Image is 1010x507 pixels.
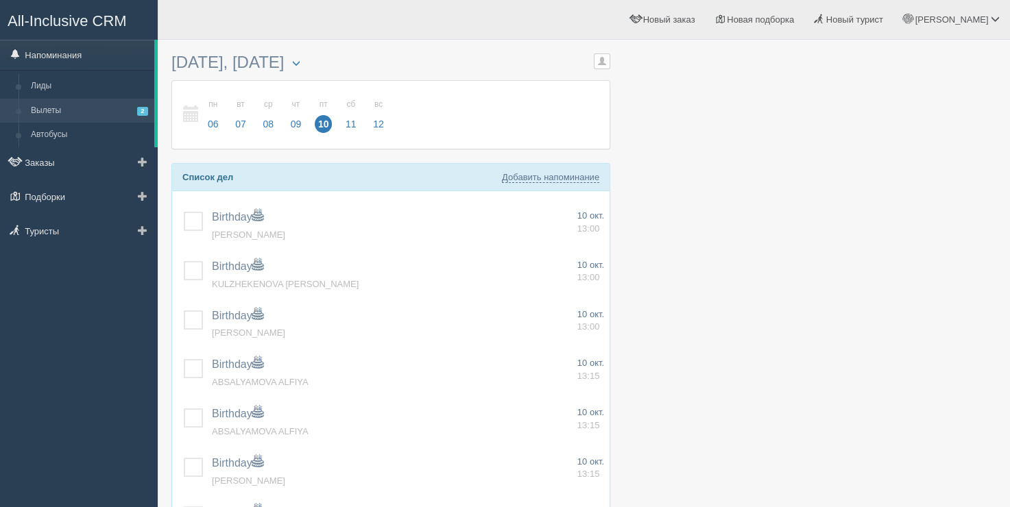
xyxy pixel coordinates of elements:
[577,210,604,235] a: 10 окт. 13:00
[204,99,222,110] small: пн
[212,475,285,486] a: [PERSON_NAME]
[315,99,333,110] small: пт
[228,91,254,138] a: вт 07
[212,230,285,240] a: [PERSON_NAME]
[171,53,610,73] h3: [DATE], [DATE]
[212,260,263,272] a: Birthday
[342,115,360,133] span: 11
[8,12,127,29] span: All-Inclusive CRM
[200,91,226,138] a: пн 06
[1,1,157,38] a: All-Inclusive CRM
[577,321,600,332] span: 13:00
[577,407,604,417] span: 10 окт.
[25,99,154,123] a: Вылеты2
[577,309,604,319] span: 10 окт.
[137,107,148,116] span: 2
[259,115,277,133] span: 08
[338,91,364,138] a: сб 11
[212,408,263,419] a: Birthday
[577,456,604,481] a: 10 окт. 13:15
[287,115,305,133] span: 09
[255,91,281,138] a: ср 08
[25,123,154,147] a: Автобусы
[915,14,988,25] span: [PERSON_NAME]
[365,91,388,138] a: вс 12
[577,260,604,270] span: 10 окт.
[212,327,285,338] a: [PERSON_NAME]
[232,99,250,110] small: вт
[25,74,154,99] a: Лиды
[577,406,604,432] a: 10 окт. 13:15
[212,211,263,223] a: Birthday
[577,357,604,382] a: 10 окт. 13:15
[287,99,305,110] small: чт
[502,172,599,183] a: Добавить напоминание
[577,469,600,479] span: 13:15
[577,420,600,430] span: 13:15
[212,457,263,469] a: Birthday
[311,91,337,138] a: пт 10
[577,272,600,282] span: 13:00
[232,115,250,133] span: 07
[182,172,233,182] b: Список дел
[212,358,263,370] a: Birthday
[259,99,277,110] small: ср
[643,14,695,25] span: Новый заказ
[577,308,604,334] a: 10 окт. 13:00
[315,115,333,133] span: 10
[204,115,222,133] span: 06
[212,310,263,321] a: Birthday
[283,91,309,138] a: чт 09
[577,358,604,368] span: 10 окт.
[577,456,604,467] span: 10 окт.
[577,371,600,381] span: 13:15
[577,223,600,234] span: 13:00
[727,14,794,25] span: Новая подборка
[342,99,360,110] small: сб
[212,426,309,436] a: ABSALYAMOVA ALFIYA
[212,279,359,289] a: KULZHEKENOVA [PERSON_NAME]
[826,14,883,25] span: Новый турист
[212,377,309,387] a: ABSALYAMOVA ALFIYA
[370,115,387,133] span: 12
[577,210,604,221] span: 10 окт.
[370,99,387,110] small: вс
[577,259,604,284] a: 10 окт. 13:00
